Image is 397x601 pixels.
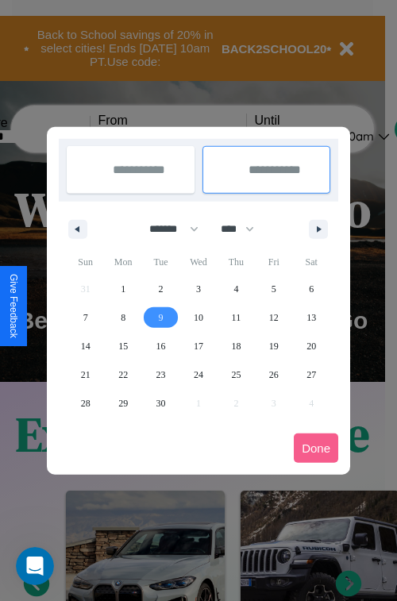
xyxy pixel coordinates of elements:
[179,332,217,360] button: 17
[233,275,238,303] span: 4
[269,360,279,389] span: 26
[83,303,88,332] span: 7
[156,389,166,418] span: 30
[81,360,91,389] span: 21
[118,360,128,389] span: 22
[156,332,166,360] span: 16
[218,332,255,360] button: 18
[142,303,179,332] button: 9
[104,389,141,418] button: 29
[293,275,330,303] button: 6
[121,275,125,303] span: 1
[67,360,104,389] button: 21
[67,303,104,332] button: 7
[194,360,203,389] span: 24
[104,360,141,389] button: 22
[232,303,241,332] span: 11
[255,332,292,360] button: 19
[142,389,179,418] button: 30
[231,360,241,389] span: 25
[67,332,104,360] button: 14
[156,360,166,389] span: 23
[118,332,128,360] span: 15
[104,249,141,275] span: Mon
[255,303,292,332] button: 12
[194,332,203,360] span: 17
[269,303,279,332] span: 12
[121,303,125,332] span: 8
[159,275,164,303] span: 2
[309,275,314,303] span: 6
[142,360,179,389] button: 23
[104,332,141,360] button: 15
[81,389,91,418] span: 28
[142,249,179,275] span: Tue
[159,303,164,332] span: 9
[142,332,179,360] button: 16
[306,332,316,360] span: 20
[179,360,217,389] button: 24
[269,332,279,360] span: 19
[306,303,316,332] span: 13
[293,360,330,389] button: 27
[272,275,276,303] span: 5
[294,433,338,463] button: Done
[196,275,201,303] span: 3
[255,360,292,389] button: 26
[67,389,104,418] button: 28
[293,332,330,360] button: 20
[142,275,179,303] button: 2
[218,303,255,332] button: 11
[67,249,104,275] span: Sun
[218,360,255,389] button: 25
[231,332,241,360] span: 18
[218,249,255,275] span: Thu
[255,249,292,275] span: Fri
[194,303,203,332] span: 10
[293,249,330,275] span: Sat
[81,332,91,360] span: 14
[179,249,217,275] span: Wed
[218,275,255,303] button: 4
[104,303,141,332] button: 8
[16,547,54,585] iframe: Intercom live chat
[255,275,292,303] button: 5
[179,275,217,303] button: 3
[118,389,128,418] span: 29
[306,360,316,389] span: 27
[8,274,19,338] div: Give Feedback
[293,303,330,332] button: 13
[179,303,217,332] button: 10
[104,275,141,303] button: 1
